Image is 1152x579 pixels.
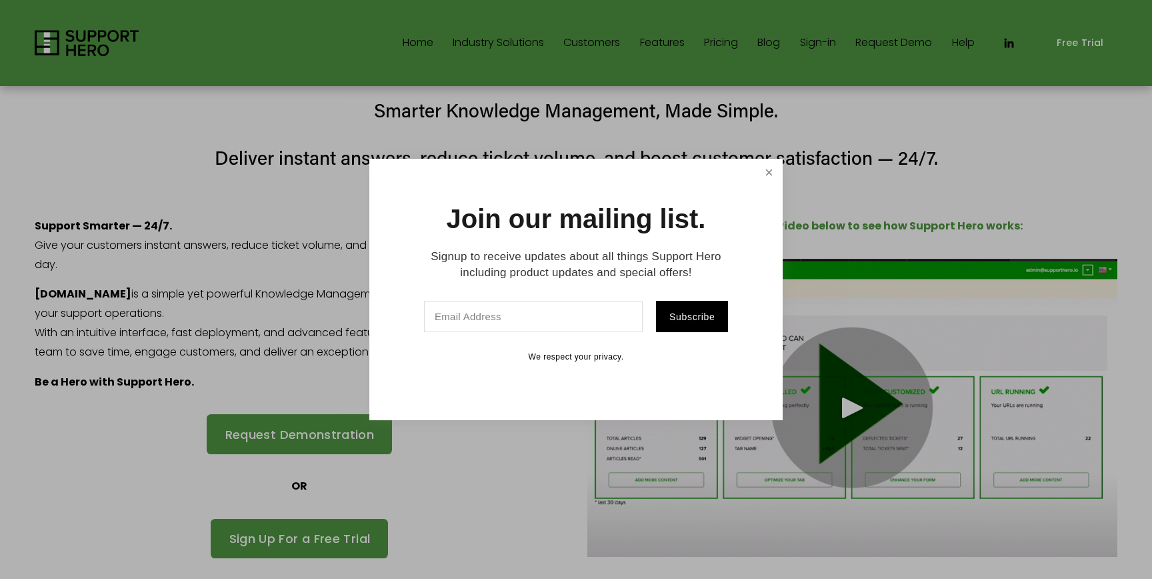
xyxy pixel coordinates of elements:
[656,301,728,332] button: Subscribe
[757,161,781,184] a: Close
[416,352,736,363] p: We respect your privacy.
[669,312,715,322] span: Subscribe
[447,205,706,232] h1: Join our mailing list.
[416,249,736,281] p: Signup to receive updates about all things Support Hero including product updates and special off...
[424,301,643,332] input: Email Address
